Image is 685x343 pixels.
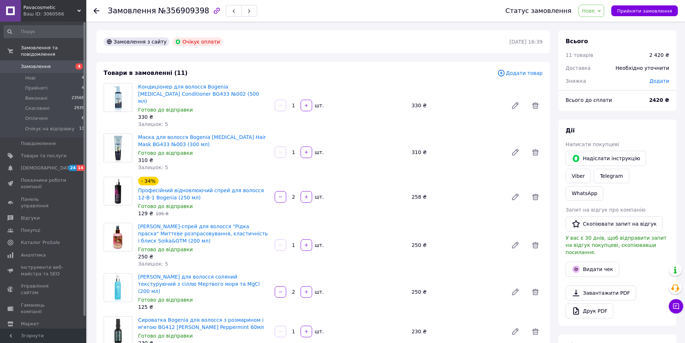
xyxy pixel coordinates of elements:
[158,6,209,15] span: №356909398
[138,333,193,339] span: Готово до відправки
[76,63,83,69] span: 4
[138,157,269,164] div: 310 ₴
[172,37,223,46] div: Очікує оплати
[138,203,193,209] span: Готово до відправки
[21,140,56,147] span: Повідомлення
[104,84,132,112] img: Кондиціонер для волосся Bogenia Amino Acids Conditioner BG433 №002 (500 мл)
[409,100,505,110] div: 330 ₴
[93,7,99,14] div: Повернутися назад
[77,165,85,171] span: 14
[138,164,168,170] span: Залишок: 5
[617,8,672,14] span: Прийняти замовлення
[510,39,543,45] time: [DATE] 16:39
[138,303,269,311] div: 125 ₴
[25,126,74,132] span: Очікує на відправку
[649,78,669,84] span: Додати
[506,7,572,14] div: Статус замовлення
[21,177,67,190] span: Показники роботи компанії
[508,190,522,204] a: Редагувати
[25,105,50,112] span: Скасовані
[313,193,324,200] div: шт.
[508,324,522,339] a: Редагувати
[21,252,46,258] span: Аналітика
[566,207,645,213] span: Запит на відгук про компанію
[108,6,156,15] span: Замовлення
[566,127,575,134] span: Дії
[82,75,84,81] span: 4
[23,4,77,11] span: Pavacosmetic
[566,52,593,58] span: 11 товарів
[582,8,595,14] span: Нове
[108,274,128,302] img: Soika Спрей для волосся соляний текстуруючий з сіллю Мертвого моря та MgCl (200 мл)
[528,285,543,299] span: Видалити
[566,97,612,103] span: Всього до сплати
[313,328,324,335] div: шт.
[21,302,67,315] span: Гаманець компанії
[409,240,505,250] div: 250 ₴
[138,253,269,260] div: 250 ₴
[566,235,667,255] span: У вас є 30 днів, щоб відправити запит на відгук покупцеві, скопіювавши посилання.
[21,45,86,58] span: Замовлення та повідомлення
[566,186,603,200] a: WhatsApp
[611,5,678,16] button: Прийняти замовлення
[74,105,84,112] span: 2935
[528,324,543,339] span: Видалити
[566,216,663,231] button: Скопіювати запит на відгук
[104,37,169,46] div: Замовлення з сайту
[566,65,590,71] span: Доставка
[409,287,505,297] div: 250 ₴
[23,11,86,17] div: Ваш ID: 3060566
[72,95,84,101] span: 23568
[138,121,168,127] span: Залишок: 5
[82,85,84,91] span: 4
[138,297,193,303] span: Готово до відправки
[138,150,193,156] span: Готово до відправки
[566,169,591,183] a: Viber
[25,85,47,91] span: Прийняті
[649,51,669,59] div: 2 420 ₴
[25,95,47,101] span: Виконані
[313,288,324,295] div: шт.
[104,223,132,251] img: Soika Крем-спрей для волосся "Рідка праска" Миттєве розпрасовування, єластичність і блиск Soika&G...
[25,115,48,122] span: Оплачені
[21,239,60,246] span: Каталог ProSale
[313,242,324,249] div: шт.
[21,196,67,209] span: Панель управління
[508,98,522,113] a: Редагувати
[104,69,188,76] span: Товари в замовленні (11)
[21,264,67,277] span: Інструменти веб-майстра та SEO
[104,134,132,162] img: Маска для волосся Bogenia Amino Acids Hair Mask BG433 №003 (300 мл)
[138,247,193,252] span: Готово до відправки
[156,211,169,216] span: 195 ₴
[566,38,588,45] span: Всього
[79,126,84,132] span: 13
[566,151,646,166] button: Надіслати інструкцію
[21,215,40,221] span: Відгуки
[138,177,159,185] div: - 34%
[21,165,74,171] span: [DEMOGRAPHIC_DATA]
[138,274,260,294] a: [PERSON_NAME] для волосся соляний текстуруючий з сіллю Мертвого моря та MgCl (200 мл)
[138,107,193,113] span: Готово до відправки
[21,153,67,159] span: Товари та послуги
[566,262,619,277] button: Видати чек
[82,115,84,122] span: 6
[313,149,324,156] div: шт.
[566,285,636,301] a: Завантажити PDF
[528,190,543,204] span: Видалити
[313,102,324,109] div: шт.
[138,84,259,104] a: Кондиціонер для волосся Bogenia [MEDICAL_DATA] Conditioner BG433 №002 (500 мл)
[21,283,67,296] span: Управління сайтом
[528,238,543,252] span: Видалити
[528,145,543,159] span: Видалити
[594,169,629,183] a: Telegram
[4,25,85,38] input: Пошук
[409,147,505,157] div: 310 ₴
[138,211,153,216] span: 129 ₴
[138,317,264,330] a: Сироватка Bogenia для волосся з розмарином і м'ятою BG412 [PERSON_NAME] Peppermint 60мл
[138,261,168,267] span: Залишок: 5
[528,98,543,113] span: Видалити
[566,141,619,147] span: Написати покупцеві
[611,60,673,76] div: Необхідно уточнити
[409,326,505,337] div: 230 ₴
[21,321,39,327] span: Маркет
